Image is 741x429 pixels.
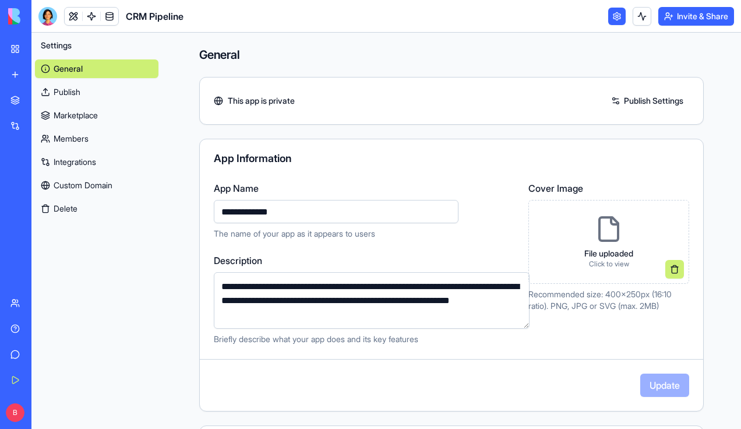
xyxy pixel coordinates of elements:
[528,181,689,195] label: Cover Image
[35,176,158,195] a: Custom Domain
[214,254,530,268] label: Description
[6,403,24,422] span: B
[35,129,158,148] a: Members
[528,200,689,284] div: File uploadedClick to view
[214,333,530,345] p: Briefly describe what your app does and its key features
[35,153,158,171] a: Integrations
[35,106,158,125] a: Marketplace
[584,259,633,269] p: Click to view
[126,9,184,23] span: CRM Pipeline
[199,47,704,63] h4: General
[35,59,158,78] a: General
[41,40,72,51] span: Settings
[528,289,689,312] p: Recommended size: 400x250px (16:10 ratio). PNG, JPG or SVG (max. 2MB)
[35,83,158,101] a: Publish
[658,7,734,26] button: Invite & Share
[584,248,633,259] p: File uploaded
[8,8,80,24] img: logo
[214,228,514,240] p: The name of your app as it appears to users
[35,199,158,218] button: Delete
[228,95,295,107] span: This app is private
[214,153,689,164] div: App Information
[35,36,158,55] button: Settings
[605,92,689,110] a: Publish Settings
[214,181,514,195] label: App Name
